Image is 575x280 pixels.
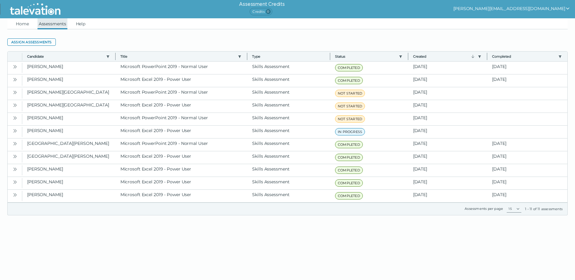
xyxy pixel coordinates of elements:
span: Type [252,54,325,59]
clr-dg-cell: Skills Assessment [247,62,330,74]
button: Open [11,165,19,173]
button: Column resize handle [328,50,332,63]
clr-dg-cell: Microsoft Excel 2019 - Power User [116,126,248,138]
clr-dg-cell: [DATE] [487,62,567,74]
clr-dg-cell: Microsoft Excel 2019 - Power User [116,74,248,87]
button: Open [11,178,19,185]
label: Assessments per page [465,206,503,211]
span: COMPLETED [335,141,363,148]
button: Column resize handle [245,50,249,63]
clr-dg-cell: [DATE] [487,74,567,87]
clr-dg-cell: [PERSON_NAME] [22,177,116,189]
span: COMPLETED [335,192,363,199]
clr-dg-cell: [DATE] [487,151,567,164]
a: Help [75,18,87,29]
clr-dg-cell: [DATE] [487,190,567,202]
button: Status [335,54,396,59]
clr-dg-cell: Microsoft Excel 2019 - Power User [116,177,248,189]
cds-icon: Open [12,192,17,197]
clr-dg-cell: [DATE] [487,164,567,177]
clr-dg-cell: [PERSON_NAME][GEOGRAPHIC_DATA] [22,100,116,113]
clr-dg-cell: Skills Assessment [247,138,330,151]
span: 0 [266,9,271,14]
clr-dg-cell: [GEOGRAPHIC_DATA][PERSON_NAME] [22,151,116,164]
clr-dg-cell: [DATE] [408,100,487,113]
clr-dg-cell: [PERSON_NAME] [22,190,116,202]
div: 1 - 11 of 11 assessments [525,206,562,211]
button: Column resize handle [113,50,117,63]
clr-dg-cell: [DATE] [408,177,487,189]
span: Credits [250,8,272,15]
clr-dg-cell: Skills Assessment [247,126,330,138]
cds-icon: Open [12,167,17,172]
clr-dg-cell: [DATE] [408,126,487,138]
clr-dg-cell: Microsoft PowerPoint 2019 - Normal User [116,87,248,100]
span: NOT STARTED [335,102,365,110]
cds-icon: Open [12,77,17,82]
clr-dg-cell: Skills Assessment [247,164,330,177]
clr-dg-cell: Microsoft Excel 2019 - Power User [116,164,248,177]
button: Candidate [27,54,104,59]
clr-dg-cell: [DATE] [408,138,487,151]
span: COMPLETED [335,154,363,161]
clr-dg-cell: [GEOGRAPHIC_DATA][PERSON_NAME] [22,138,116,151]
clr-dg-cell: Microsoft Excel 2019 - Power User [116,190,248,202]
clr-dg-cell: Microsoft PowerPoint 2019 - Normal User [116,113,248,125]
cds-icon: Open [12,154,17,159]
button: show user actions [453,5,570,12]
button: Open [11,140,19,147]
button: Created [413,54,476,59]
clr-dg-cell: [DATE] [408,113,487,125]
cds-icon: Open [12,116,17,120]
clr-dg-cell: [DATE] [408,164,487,177]
button: Open [11,114,19,121]
clr-dg-cell: Skills Assessment [247,87,330,100]
a: Assessments [37,18,67,29]
button: Open [11,153,19,160]
clr-dg-cell: [DATE] [487,138,567,151]
clr-dg-cell: [DATE] [408,74,487,87]
button: Assign assessments [7,38,56,46]
clr-dg-cell: [PERSON_NAME] [22,62,116,74]
cds-icon: Open [12,141,17,146]
clr-dg-cell: [PERSON_NAME] [22,113,116,125]
cds-icon: Open [12,64,17,69]
clr-dg-cell: Skills Assessment [247,100,330,113]
cds-icon: Open [12,103,17,108]
clr-dg-cell: Skills Assessment [247,151,330,164]
button: Column resize handle [406,50,410,63]
clr-dg-cell: [DATE] [487,177,567,189]
clr-dg-cell: Microsoft PowerPoint 2019 - Normal User [116,138,248,151]
clr-dg-cell: Microsoft Excel 2019 - Power User [116,151,248,164]
cds-icon: Open [12,128,17,133]
cds-icon: Open [12,90,17,95]
clr-dg-cell: Skills Assessment [247,74,330,87]
h6: Assessment Credits [239,1,284,8]
clr-dg-cell: Skills Assessment [247,177,330,189]
button: Title [120,54,236,59]
clr-dg-cell: Skills Assessment [247,190,330,202]
clr-dg-cell: [DATE] [408,62,487,74]
clr-dg-cell: [DATE] [408,151,487,164]
a: Home [15,18,30,29]
span: NOT STARTED [335,90,365,97]
button: Open [11,63,19,70]
img: Talevation_Logo_Transparent_white.png [7,2,63,17]
clr-dg-cell: [PERSON_NAME] [22,74,116,87]
button: Completed [492,54,556,59]
button: Open [11,127,19,134]
span: IN PROGRESS [335,128,365,135]
clr-dg-cell: [PERSON_NAME] [22,126,116,138]
button: Column resize handle [485,50,489,63]
span: COMPLETED [335,77,363,84]
cds-icon: Open [12,180,17,185]
clr-dg-cell: [PERSON_NAME][GEOGRAPHIC_DATA] [22,87,116,100]
clr-dg-cell: Skills Assessment [247,113,330,125]
clr-dg-cell: [DATE] [408,87,487,100]
clr-dg-cell: Microsoft Excel 2019 - Power User [116,100,248,113]
span: COMPLETED [335,179,363,187]
button: Open [11,101,19,109]
button: Open [11,191,19,198]
clr-dg-cell: Microsoft PowerPoint 2019 - Normal User [116,62,248,74]
button: Open [11,76,19,83]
